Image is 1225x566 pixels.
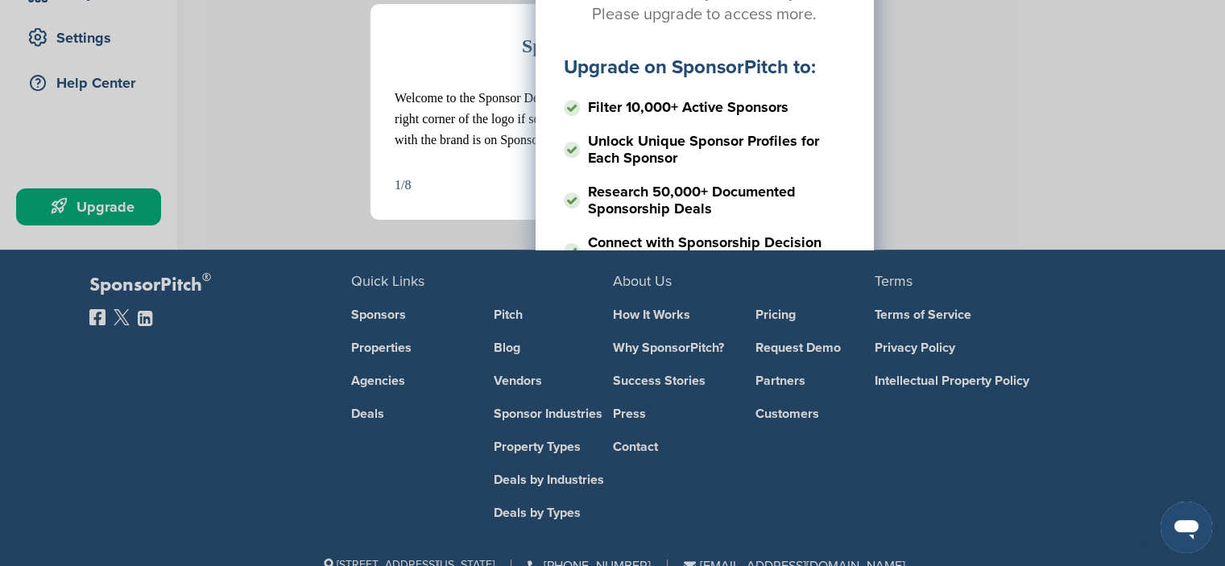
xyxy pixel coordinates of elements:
[395,175,411,196] div: 1/8
[1161,502,1212,553] iframe: Button to launch messaging window
[564,229,846,274] li: Connect with Sponsorship Decision Makers
[564,56,816,79] label: Upgrade on SponsorPitch to:
[564,93,846,122] li: Filter 10,000+ Active Sponsors
[564,127,846,172] li: Unlock Unique Sponsor Profiles for Each Sponsor
[564,178,846,223] li: Research 50,000+ Documented Sponsorship Deals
